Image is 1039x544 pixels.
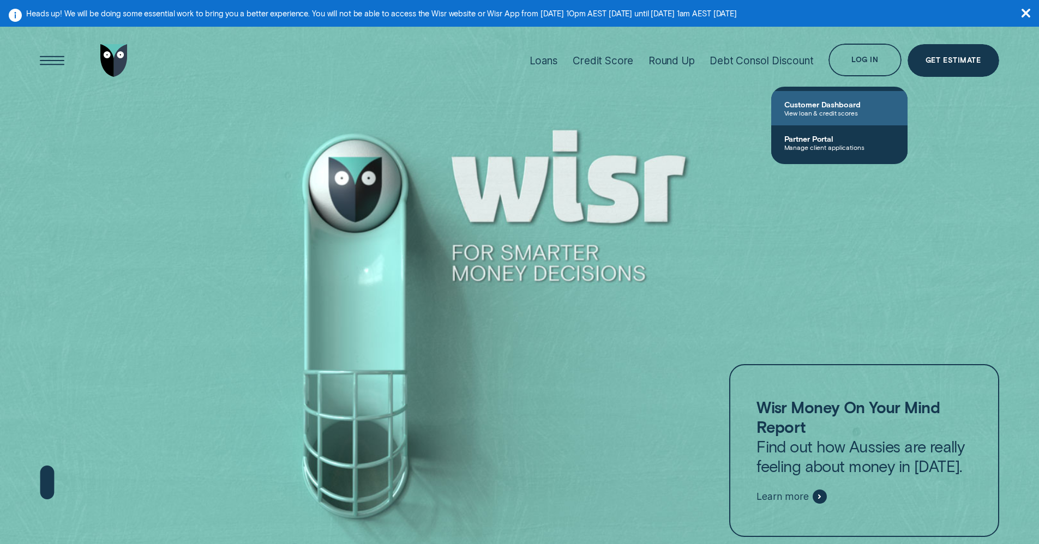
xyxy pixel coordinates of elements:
[784,134,894,143] span: Partner Portal
[573,55,633,67] div: Credit Score
[530,55,558,67] div: Loans
[756,491,808,503] span: Learn more
[648,24,695,96] a: Round Up
[573,24,633,96] a: Credit Score
[648,55,695,67] div: Round Up
[784,109,894,117] span: View loan & credit scores
[710,24,813,96] a: Debt Consol Discount
[100,44,128,77] img: Wisr
[771,91,908,125] a: Customer DashboardView loan & credit scores
[756,397,971,476] p: Find out how Aussies are really feeling about money in [DATE].
[729,364,999,537] a: Wisr Money On Your Mind ReportFind out how Aussies are really feeling about money in [DATE].Learn...
[828,44,901,76] button: Log in
[36,44,69,77] button: Open Menu
[98,24,130,96] a: Go to home page
[530,24,558,96] a: Loans
[756,397,940,436] strong: Wisr Money On Your Mind Report
[784,100,894,109] span: Customer Dashboard
[784,143,894,151] span: Manage client applications
[710,55,813,67] div: Debt Consol Discount
[771,125,908,160] a: Partner PortalManage client applications
[908,44,999,77] a: Get Estimate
